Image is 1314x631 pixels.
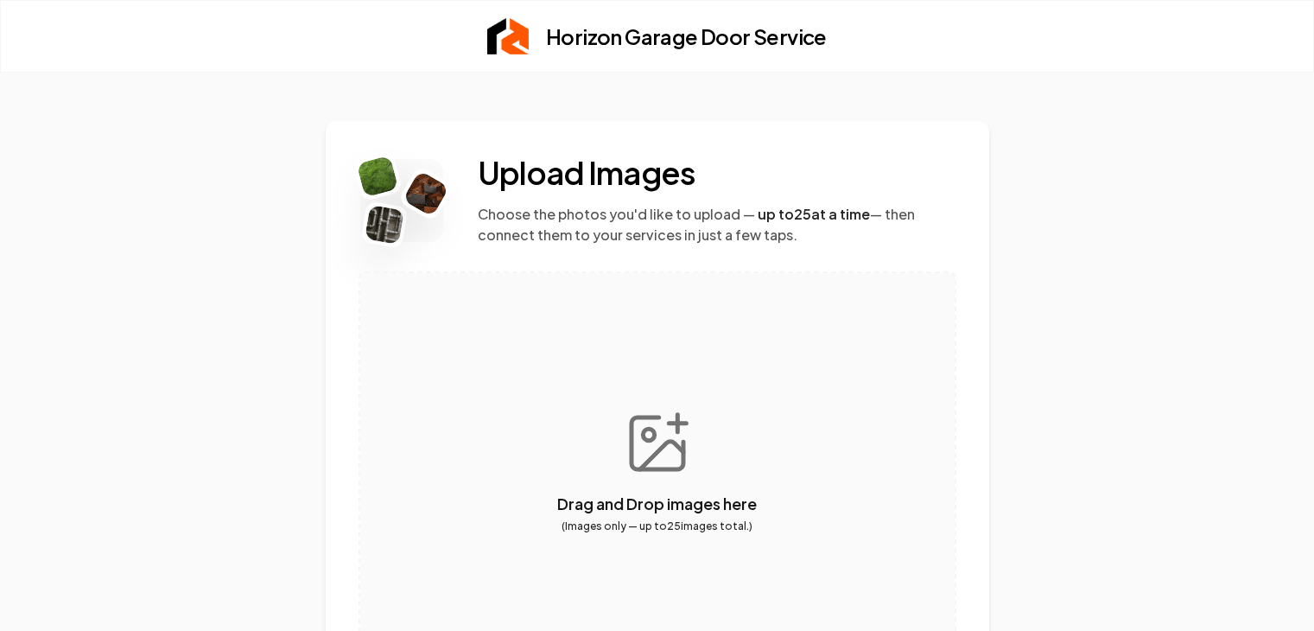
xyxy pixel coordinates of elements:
[546,22,827,50] h2: Horizon Garage Door Service
[402,169,449,217] img: Rebolt Logo
[364,204,403,244] img: Rebolt Logo
[758,205,870,223] span: up to 25 at a time
[478,204,955,245] p: Choose the photos you'd like to upload — — then connect them to your services in just a few taps.
[478,156,955,190] h2: Upload Images
[487,18,529,54] img: Rebolt Logo
[356,155,398,197] img: Rebolt Logo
